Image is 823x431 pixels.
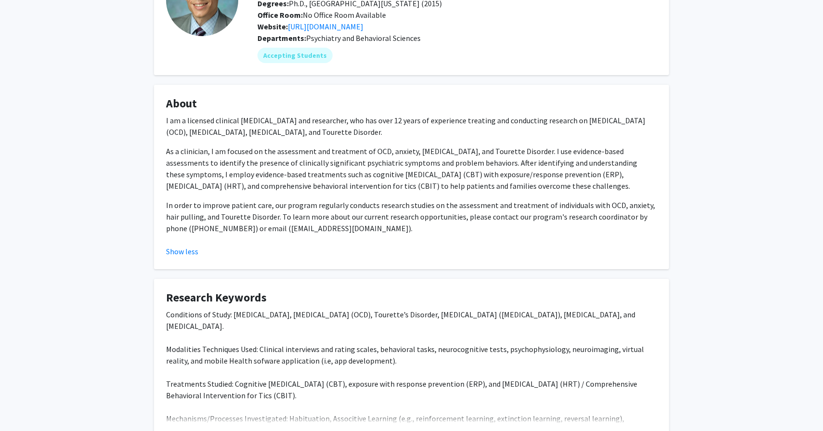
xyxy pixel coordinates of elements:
[166,145,657,192] p: As a clinician, I am focused on the assessment and treatment of OCD, anxiety, [MEDICAL_DATA], and...
[257,10,386,20] span: No Office Room Available
[257,10,303,20] b: Office Room:
[166,246,198,257] button: Show less
[257,22,288,31] b: Website:
[166,199,657,234] p: In order to improve patient care, our program regularly conducts research studies on the assessme...
[7,388,41,424] iframe: Chat
[166,97,657,111] h4: About
[306,33,421,43] span: Psychiatry and Behavioral Sciences
[257,33,306,43] b: Departments:
[166,115,657,138] p: I am a licensed clinical [MEDICAL_DATA] and researcher, who has over 12 years of experience treat...
[257,48,333,63] mat-chip: Accepting Students
[288,22,363,31] a: Opens in a new tab
[166,291,657,305] h4: Research Keywords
